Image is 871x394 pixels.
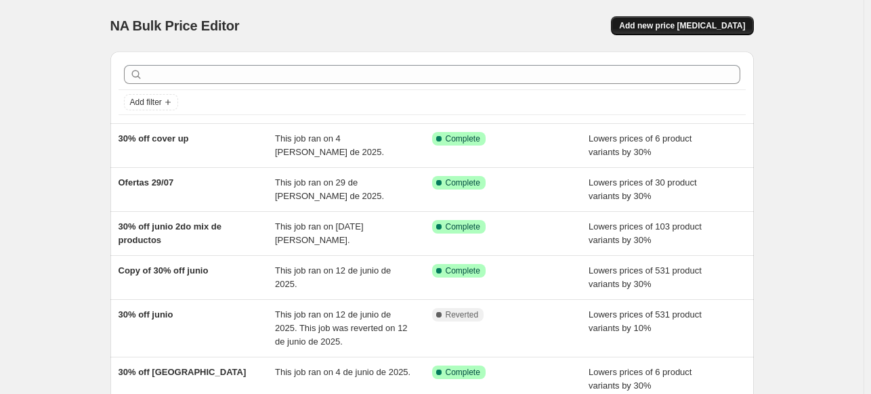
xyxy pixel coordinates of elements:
[446,221,480,232] span: Complete
[611,16,753,35] button: Add new price [MEDICAL_DATA]
[446,309,479,320] span: Reverted
[589,265,702,289] span: Lowers prices of 531 product variants by 30%
[446,133,480,144] span: Complete
[130,97,162,108] span: Add filter
[124,94,178,110] button: Add filter
[275,133,384,157] span: This job ran on 4 [PERSON_NAME] de 2025.
[446,265,480,276] span: Complete
[446,177,480,188] span: Complete
[119,133,189,144] span: 30% off cover up
[119,177,174,188] span: Ofertas 29/07
[275,265,391,289] span: This job ran on 12 de junio de 2025.
[589,221,702,245] span: Lowers prices of 103 product variants by 30%
[275,177,384,201] span: This job ran on 29 de [PERSON_NAME] de 2025.
[275,367,410,377] span: This job ran on 4 de junio de 2025.
[110,18,240,33] span: NA Bulk Price Editor
[619,20,745,31] span: Add new price [MEDICAL_DATA]
[589,367,692,391] span: Lowers prices of 6 product variants by 30%
[446,367,480,378] span: Complete
[589,177,697,201] span: Lowers prices of 30 product variants by 30%
[119,309,173,320] span: 30% off junio
[589,309,702,333] span: Lowers prices of 531 product variants by 10%
[275,221,364,245] span: This job ran on [DATE][PERSON_NAME].
[589,133,692,157] span: Lowers prices of 6 product variants by 30%
[119,265,209,276] span: Copy of 30% off junio
[119,367,247,377] span: 30% off [GEOGRAPHIC_DATA]
[119,221,221,245] span: 30% off junio 2do mix de productos
[275,309,408,347] span: This job ran on 12 de junio de 2025. This job was reverted on 12 de junio de 2025.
